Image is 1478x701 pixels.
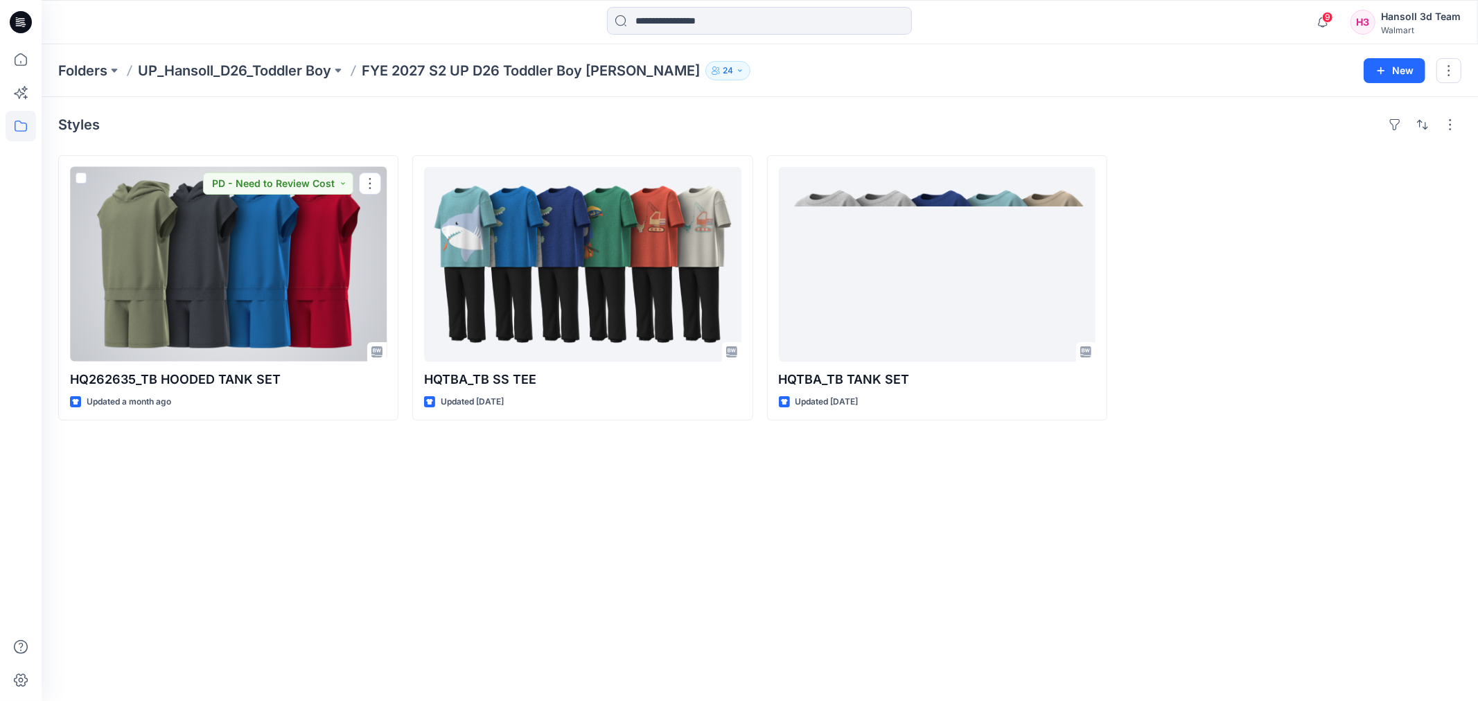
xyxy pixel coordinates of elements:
[441,395,504,409] p: Updated [DATE]
[424,167,741,362] a: HQTBA_TB SS TEE
[779,167,1096,362] a: HQTBA_TB TANK SET
[1322,12,1333,23] span: 9
[70,370,387,389] p: HQ262635_TB HOODED TANK SET
[779,370,1096,389] p: HQTBA_TB TANK SET
[424,370,741,389] p: HQTBA_TB SS TEE
[87,395,171,409] p: Updated a month ago
[1351,10,1375,35] div: H3
[795,395,859,409] p: Updated [DATE]
[723,63,733,78] p: 24
[1381,8,1461,25] div: Hansoll 3d Team
[138,61,331,80] a: UP_Hansoll_D26_Toddler Boy
[1364,58,1425,83] button: New
[705,61,750,80] button: 24
[362,61,700,80] p: FYE 2027 S2 UP D26 Toddler Boy [PERSON_NAME]
[70,167,387,362] a: HQ262635_TB HOODED TANK SET
[58,116,100,133] h4: Styles
[58,61,107,80] a: Folders
[1381,25,1461,35] div: Walmart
